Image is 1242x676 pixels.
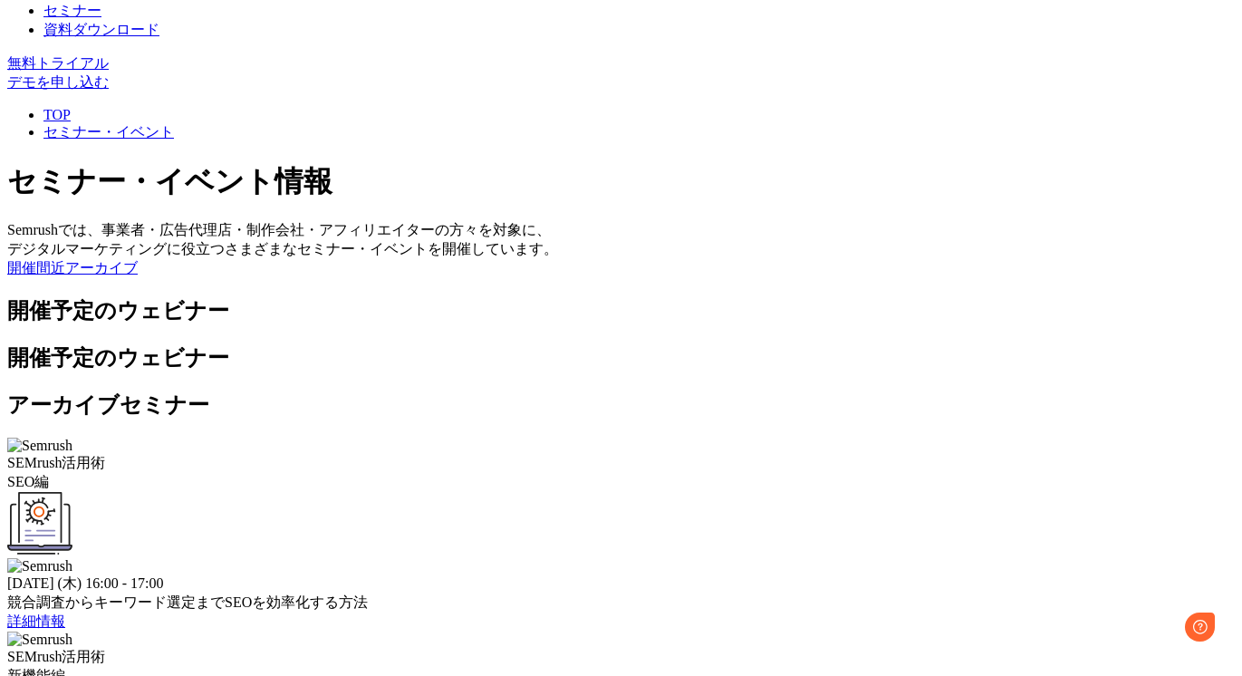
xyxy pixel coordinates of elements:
img: Semrush [7,558,72,575]
a: 開催間近 [7,260,65,275]
a: 資料ダウンロード [43,22,159,37]
img: Semrush [7,438,72,454]
a: 詳細情報 [7,613,65,629]
div: [DATE] (木) 16:00 - 17:00 [7,575,1235,594]
div: Semrushでは、事業者・広告代理店・制作会社・アフィリエイターの方々を対象に、 デジタルマーケティングに役立つさまざまなセミナー・イベントを開催しています。 [7,221,1235,259]
h2: 開催予定のウェビナー [7,296,1235,325]
h2: アーカイブセミナー [7,391,1235,420]
a: セミナー [43,3,101,18]
a: セミナー・イベント [43,124,174,140]
a: 無料トライアル [7,55,109,71]
div: SEMrush活用術 SEO編 [7,454,1235,492]
iframe: Help widget launcher [1081,605,1222,656]
img: Semrush [7,632,72,648]
a: TOP [43,107,71,122]
h1: セミナー・イベント情報 [7,162,1235,202]
div: 競合調査からキーワード選定までSEOを効率化する方法 [7,594,1235,613]
a: デモを申し込む [7,74,109,90]
h2: 開催予定のウェビナー [7,343,1235,372]
a: アーカイブ [65,260,138,275]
